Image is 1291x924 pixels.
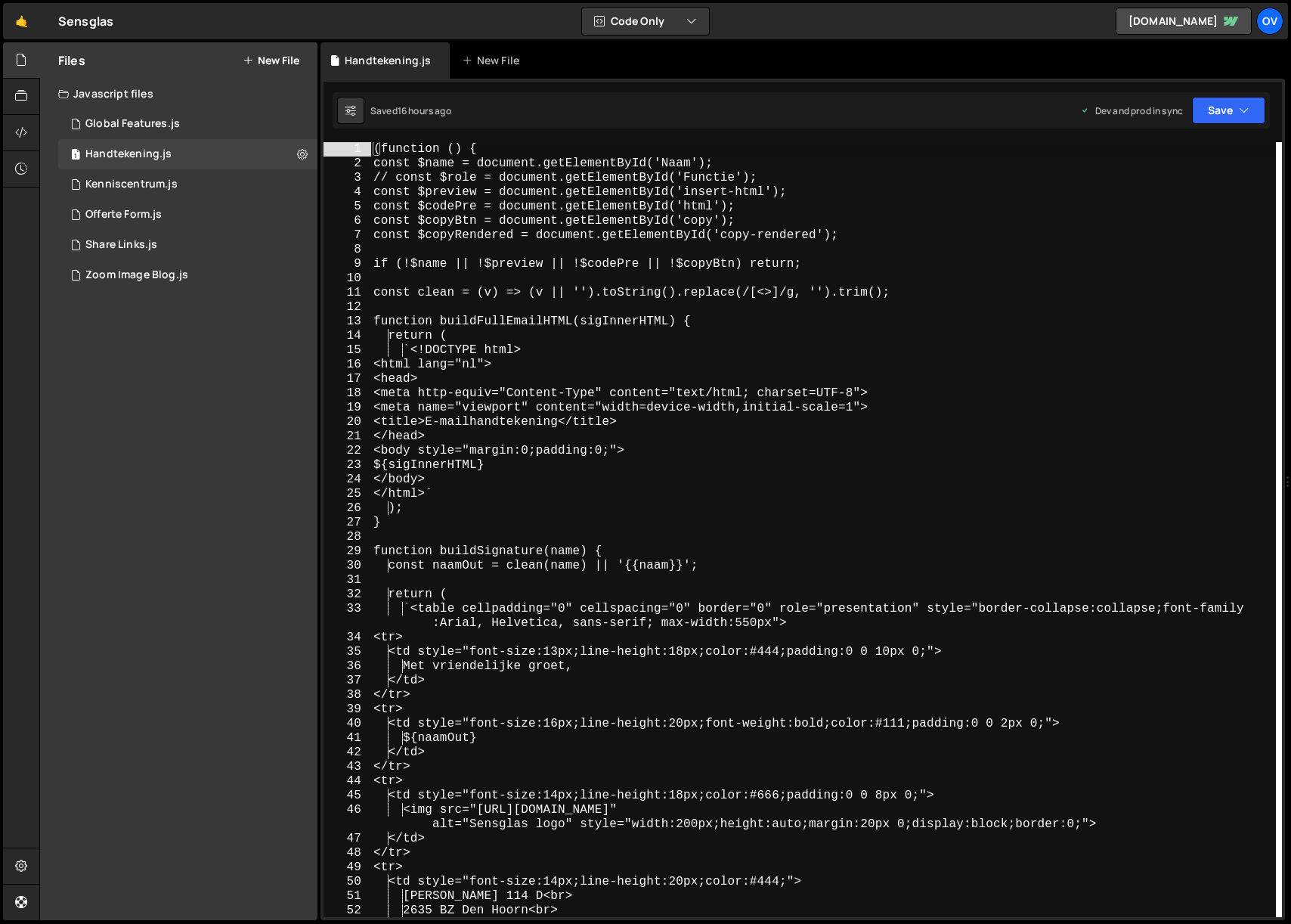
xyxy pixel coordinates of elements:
a: Ov [1256,8,1283,35]
div: 18 [324,386,371,401]
div: 46 [324,803,371,832]
div: 13 [324,315,371,329]
div: 15490/44527.js [58,260,317,290]
div: 21 [324,429,371,444]
div: 11 [324,286,371,300]
div: 28 [324,530,371,544]
h2: Files [58,52,85,69]
div: 27 [324,516,371,530]
div: 42 [324,746,371,760]
div: 26 [324,501,371,516]
div: 20 [324,415,371,429]
div: 22 [324,444,371,458]
div: 19 [324,401,371,415]
div: 5 [324,200,371,214]
div: 52 [324,904,371,918]
div: Share Links.js [85,238,157,252]
div: Dev and prod in sync [1080,104,1183,117]
div: 2 [324,157,371,171]
div: 15490/40875.js [58,109,317,139]
div: 15 [324,343,371,358]
div: 14 [324,329,371,343]
div: 15490/45629.js [58,139,317,169]
div: 40 [324,717,371,731]
div: 41 [324,731,371,746]
div: 48 [324,846,371,860]
div: 49 [324,860,371,875]
div: 39 [324,702,371,717]
div: Handtekening.js [85,147,172,161]
a: [DOMAIN_NAME] [1116,8,1252,35]
div: 50 [324,875,371,889]
div: 16 hours ago [398,104,451,117]
div: 44 [324,774,371,789]
div: 23 [324,458,371,473]
div: 17 [324,372,371,386]
div: 36 [324,659,371,674]
button: Save [1192,97,1265,124]
div: 51 [324,889,371,904]
div: 47 [324,832,371,846]
button: Code Only [582,8,709,35]
div: 43 [324,760,371,774]
div: Javascript files [40,79,317,109]
div: Kenniscentrum.js [85,178,178,191]
div: 33 [324,602,371,631]
div: New File [462,53,525,68]
div: Global Features.js [85,117,180,131]
div: Sensglas [58,12,113,30]
div: 15490/42494.js [58,200,317,230]
div: 12 [324,300,371,315]
div: Zoom Image Blog.js [85,268,188,282]
div: 15490/40893.js [58,169,317,200]
div: Offerte Form.js [85,208,162,222]
div: 7 [324,228,371,243]
div: 45 [324,789,371,803]
div: 29 [324,544,371,559]
div: 35 [324,645,371,659]
div: 30 [324,559,371,573]
div: 31 [324,573,371,588]
span: 1 [71,150,80,162]
div: 32 [324,588,371,602]
div: 34 [324,631,371,645]
a: 🤙 [3,3,40,39]
div: Handtekening.js [345,53,431,68]
div: 37 [324,674,371,688]
div: 9 [324,257,371,271]
button: New File [243,54,299,67]
div: 8 [324,243,371,257]
div: 15490/44023.js [58,230,317,260]
div: 16 [324,358,371,372]
div: 3 [324,171,371,185]
div: 4 [324,185,371,200]
div: Saved [370,104,451,117]
div: 25 [324,487,371,501]
div: 1 [324,142,371,157]
div: 38 [324,688,371,702]
div: 10 [324,271,371,286]
div: 6 [324,214,371,228]
div: 24 [324,473,371,487]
